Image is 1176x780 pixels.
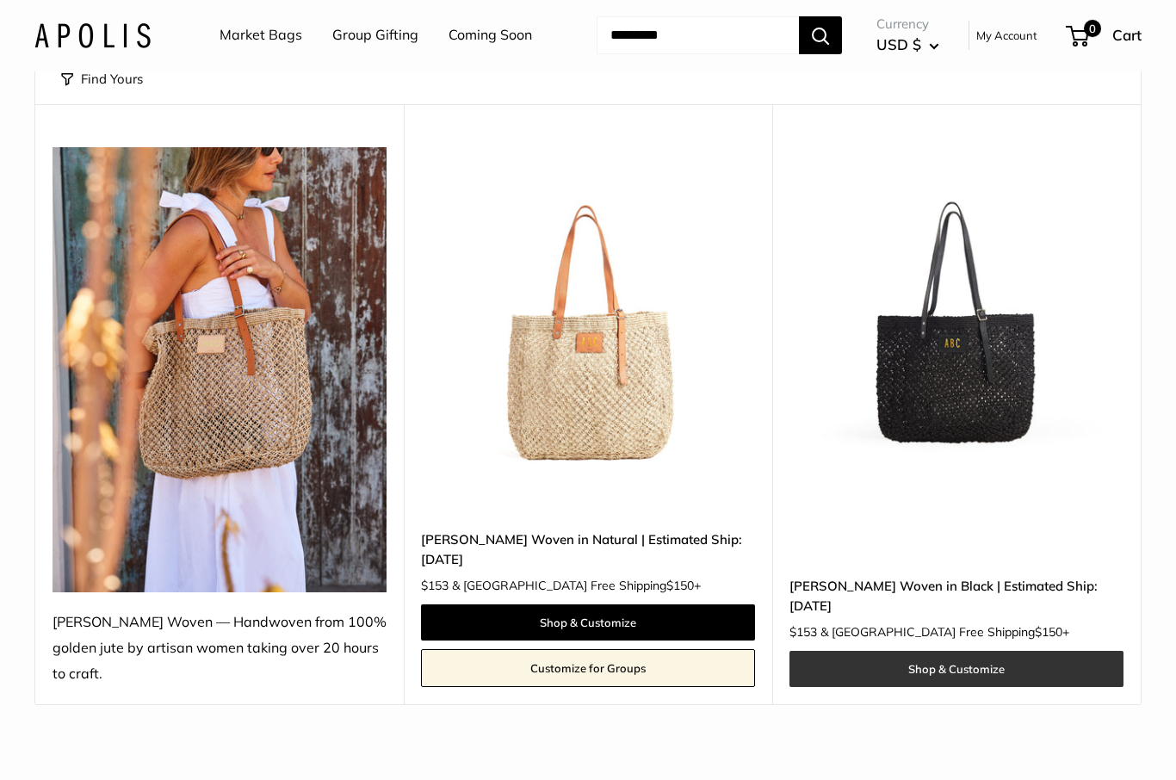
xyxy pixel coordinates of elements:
a: Customize for Groups [421,650,755,688]
span: $150 [1035,625,1062,641]
span: & [GEOGRAPHIC_DATA] Free Shipping + [452,580,701,592]
span: $153 [789,625,817,641]
a: Mercado Woven in Black | Estimated Ship: Oct. 19thMercado Woven in Black | Estimated Ship: Oct. 19th [789,148,1123,482]
a: Market Bags [220,23,302,49]
a: Shop & Customize [421,605,755,641]
span: $150 [666,579,694,594]
input: Search... [597,17,799,55]
button: Search [799,17,842,55]
a: 0 Cart [1068,22,1142,50]
a: [PERSON_NAME] Woven in Natural | Estimated Ship: [DATE] [421,530,755,571]
a: Mercado Woven in Natural | Estimated Ship: Oct. 19thMercado Woven in Natural | Estimated Ship: Oc... [421,148,755,482]
a: Coming Soon [449,23,532,49]
img: Apolis [34,23,151,48]
a: Group Gifting [332,23,418,49]
span: $153 [421,579,449,594]
img: Mercado Woven in Natural | Estimated Ship: Oct. 19th [421,148,755,482]
button: Find Yours [61,68,143,92]
span: Cart [1112,27,1142,45]
a: [PERSON_NAME] Woven in Black | Estimated Ship: [DATE] [789,577,1123,617]
img: Mercado Woven — Handwoven from 100% golden jute by artisan women taking over 20 hours to craft. [53,148,387,593]
a: Shop & Customize [789,652,1123,688]
a: My Account [976,26,1037,46]
img: Mercado Woven in Black | Estimated Ship: Oct. 19th [789,148,1123,482]
span: 0 [1084,21,1101,38]
button: USD $ [876,32,939,59]
span: Currency [876,13,939,37]
span: & [GEOGRAPHIC_DATA] Free Shipping + [820,627,1069,639]
span: USD $ [876,36,921,54]
div: [PERSON_NAME] Woven — Handwoven from 100% golden jute by artisan women taking over 20 hours to cr... [53,610,387,688]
